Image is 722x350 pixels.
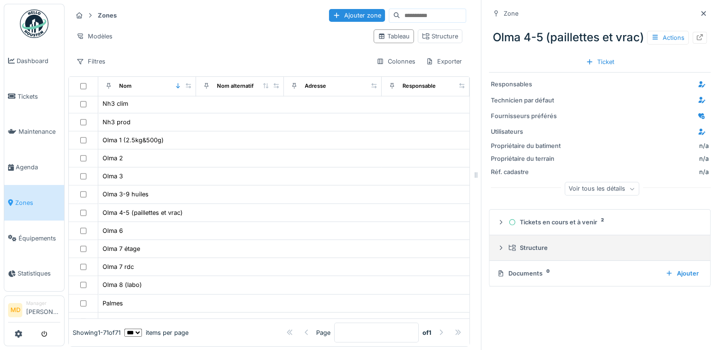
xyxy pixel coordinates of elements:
strong: Zones [94,11,121,20]
div: Olma 4-5 (paillettes et vrac) [103,208,183,217]
summary: Documents0Ajouter [493,265,706,282]
div: Ajouter zone [329,9,385,22]
div: Filtres [72,55,110,68]
div: Olma 7 étage [103,244,140,253]
summary: Tickets en cours et à venir2 [493,213,706,231]
div: Documents [497,269,658,278]
div: Zone [504,9,518,18]
div: Nh3 clim [103,99,128,108]
div: items per page [124,328,188,337]
div: Nom alternatif [217,82,253,90]
strong: of 1 [422,328,431,337]
div: Ticket [582,55,618,68]
span: Zones [15,198,60,207]
div: n/a [566,154,709,163]
li: [PERSON_NAME] [26,300,60,320]
div: Voir tous les détails [564,182,639,196]
div: Fournisseurs préférés [491,111,562,120]
div: Modèles [72,29,117,43]
li: MD [8,303,22,317]
div: Olma 2 [103,154,123,163]
summary: Structure [493,239,706,257]
div: Manager [26,300,60,307]
div: Structure [508,243,699,252]
div: Structure [422,32,458,41]
a: Maintenance [4,114,64,150]
a: Équipements [4,221,64,256]
span: Équipements [19,234,60,243]
div: Olma 7 rdc [103,262,134,271]
div: Utilisateurs [491,127,562,136]
span: Tickets [18,92,60,101]
div: Nh3 prod [103,118,131,127]
div: Tableau [378,32,410,41]
a: Statistiques [4,256,64,292]
div: Propriétaire du batiment [491,141,562,150]
div: n/a [566,167,709,176]
div: Places chaudes [103,317,148,326]
div: Technicien par défaut [491,96,562,105]
div: Olma 3 [103,172,123,181]
div: Exporter [422,55,466,68]
div: Nom [119,82,131,90]
span: Agenda [16,163,60,172]
div: Page [316,328,330,337]
a: MD Manager[PERSON_NAME] [8,300,60,322]
div: Tickets en cours et à venir [508,218,699,227]
div: Responsable [403,82,436,90]
img: Badge_color-CXgf-gQk.svg [20,9,48,38]
div: Responsables [491,80,562,89]
div: Olma 6 [103,226,123,235]
span: Dashboard [17,56,60,65]
div: n/a [699,141,709,150]
div: Olma 1 (2.5kg&500g) [103,136,164,145]
div: Propriétaire du terrain [491,154,562,163]
div: Palmes [103,299,123,308]
div: Colonnes [372,55,420,68]
div: Olma 4-5 (paillettes et vrac) [489,25,711,50]
div: Actions [647,31,689,45]
span: Maintenance [19,127,60,136]
a: Tickets [4,79,64,114]
div: Olma 8 (labo) [103,280,142,289]
span: Statistiques [18,269,60,278]
a: Zones [4,185,64,221]
div: Showing 1 - 71 of 71 [73,328,121,337]
div: Olma 3-9 huiles [103,190,149,199]
a: Agenda [4,149,64,185]
div: Adresse [305,82,326,90]
div: Réf. cadastre [491,167,562,176]
div: Ajouter [662,267,703,280]
a: Dashboard [4,43,64,79]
